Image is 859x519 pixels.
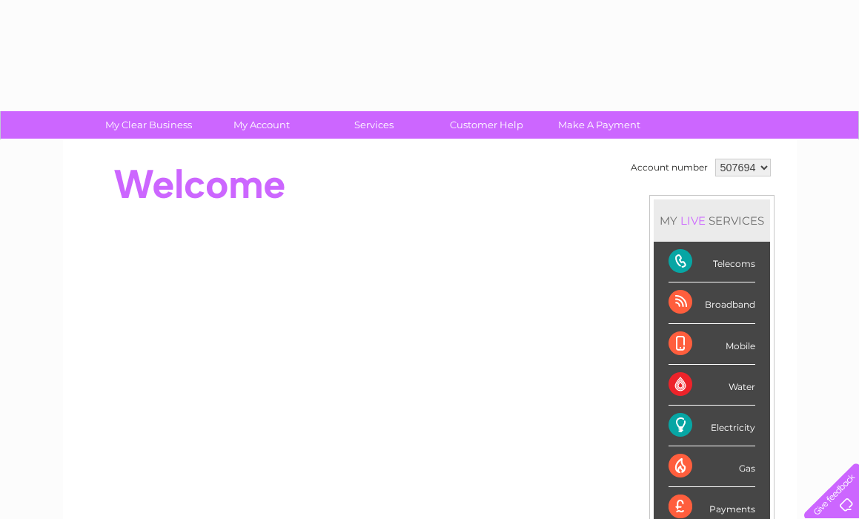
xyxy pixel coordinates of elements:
[669,406,755,446] div: Electricity
[677,214,709,228] div: LIVE
[538,111,660,139] a: Make A Payment
[313,111,435,139] a: Services
[669,242,755,282] div: Telecoms
[669,324,755,365] div: Mobile
[654,199,770,242] div: MY SERVICES
[87,111,210,139] a: My Clear Business
[200,111,322,139] a: My Account
[669,282,755,323] div: Broadband
[669,446,755,487] div: Gas
[627,155,712,180] td: Account number
[425,111,548,139] a: Customer Help
[669,365,755,406] div: Water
